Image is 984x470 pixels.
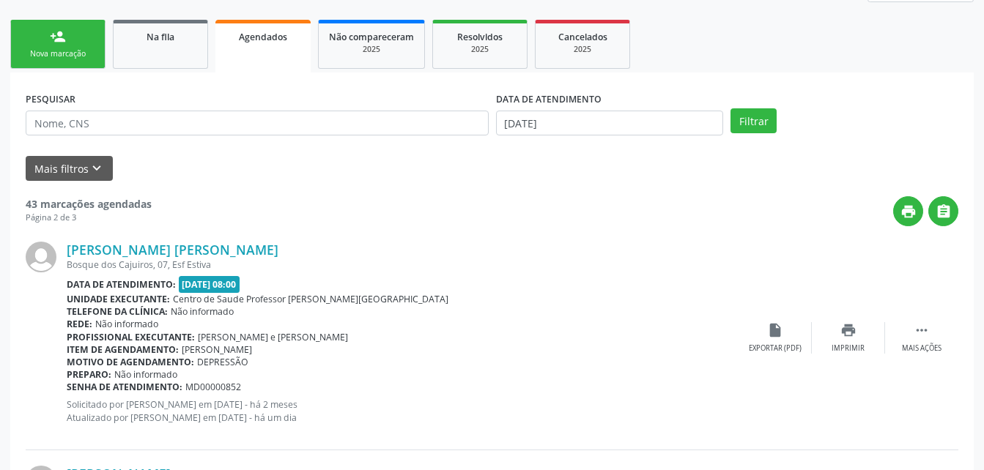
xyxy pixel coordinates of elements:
[179,276,240,293] span: [DATE] 08:00
[26,156,113,182] button: Mais filtroskeyboard_arrow_down
[67,278,176,291] b: Data de atendimento:
[95,318,158,330] span: Não informado
[67,343,179,356] b: Item de agendamento:
[928,196,958,226] button: 
[558,31,607,43] span: Cancelados
[67,305,168,318] b: Telefone da clínica:
[185,381,241,393] span: MD00000852
[902,343,942,354] div: Mais ações
[914,322,930,338] i: 
[147,31,174,43] span: Na fila
[67,293,170,305] b: Unidade executante:
[832,343,865,354] div: Imprimir
[26,111,489,135] input: Nome, CNS
[840,322,857,338] i: print
[893,196,923,226] button: print
[900,204,917,220] i: print
[67,356,194,368] b: Motivo de agendamento:
[67,258,739,271] div: Bosque dos Cajuiros, 07, Esf Estiva
[21,48,95,59] div: Nova marcação
[457,31,503,43] span: Resolvidos
[197,356,248,368] span: DEPRESSÃO
[67,318,92,330] b: Rede:
[767,322,783,338] i: insert_drive_file
[329,44,414,55] div: 2025
[67,398,739,423] p: Solicitado por [PERSON_NAME] em [DATE] - há 2 meses Atualizado por [PERSON_NAME] em [DATE] - há u...
[67,381,182,393] b: Senha de atendimento:
[67,331,195,343] b: Profissional executante:
[173,293,448,305] span: Centro de Saude Professor [PERSON_NAME][GEOGRAPHIC_DATA]
[26,242,56,272] img: img
[26,212,152,224] div: Página 2 de 3
[329,31,414,43] span: Não compareceram
[67,368,111,381] b: Preparo:
[730,108,777,133] button: Filtrar
[239,31,287,43] span: Agendados
[182,343,252,356] span: [PERSON_NAME]
[749,343,802,354] div: Exportar (PDF)
[496,88,602,111] label: DATA DE ATENDIMENTO
[171,305,234,318] span: Não informado
[67,242,278,258] a: [PERSON_NAME] [PERSON_NAME]
[496,111,724,135] input: Selecione um intervalo
[936,204,952,220] i: 
[198,331,348,343] span: [PERSON_NAME] e [PERSON_NAME]
[89,160,105,176] i: keyboard_arrow_down
[26,88,75,111] label: PESQUISAR
[443,44,517,55] div: 2025
[546,44,619,55] div: 2025
[114,368,177,381] span: Não informado
[50,29,66,45] div: person_add
[26,197,152,211] strong: 43 marcações agendadas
